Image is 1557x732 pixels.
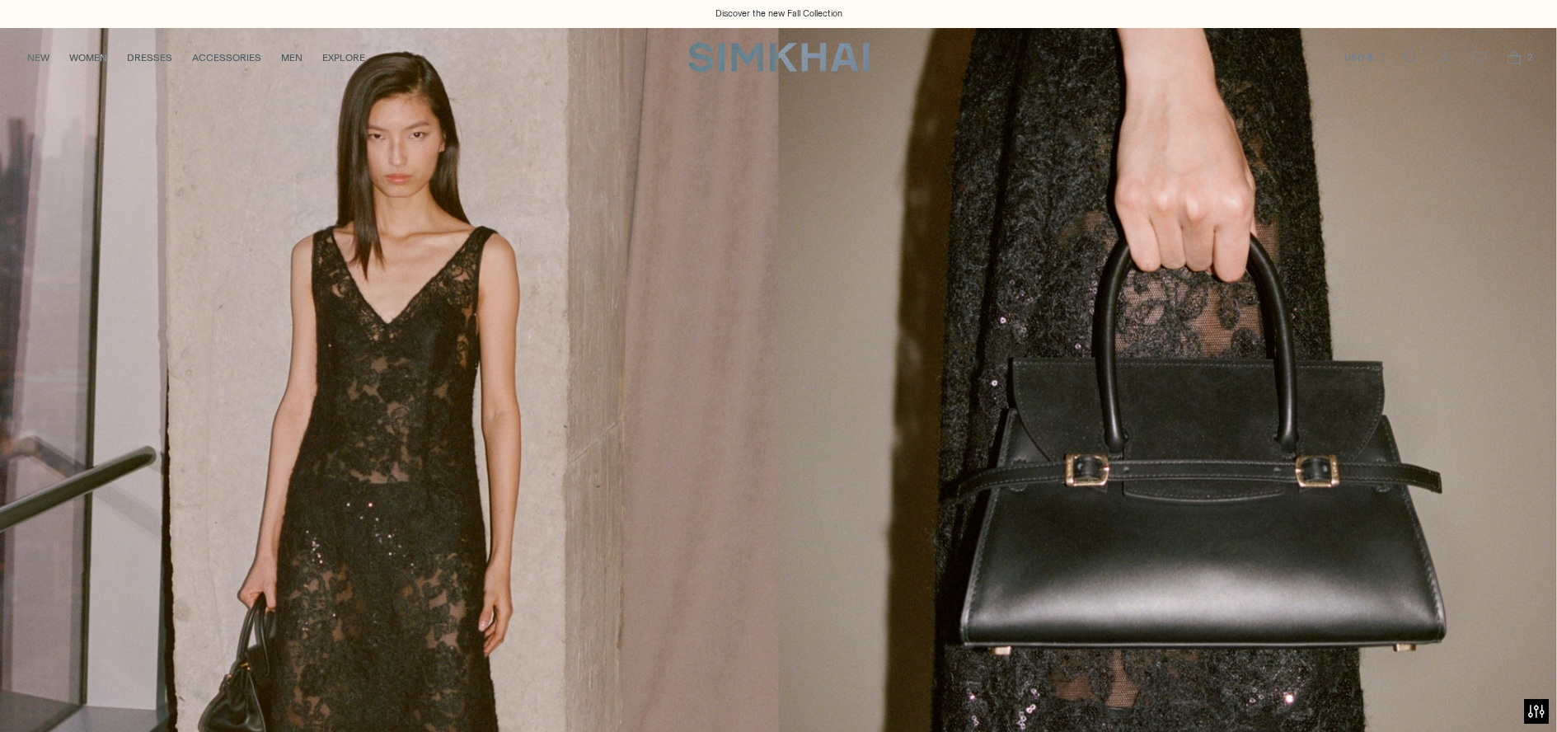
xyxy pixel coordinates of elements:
a: ACCESSORIES [192,40,261,76]
a: SIMKHAI [688,41,870,73]
span: 2 [1522,49,1537,64]
a: Wishlist [1463,41,1496,74]
a: MEN [281,40,302,76]
a: Go to the account page [1428,41,1461,74]
a: WOMEN [69,40,107,76]
a: DRESSES [127,40,172,76]
a: EXPLORE [322,40,365,76]
a: Open search modal [1394,41,1427,74]
a: NEW [27,40,49,76]
a: Discover the new Fall Collection [715,7,842,21]
a: Open cart modal [1498,41,1531,74]
button: USD $ [1344,40,1388,76]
